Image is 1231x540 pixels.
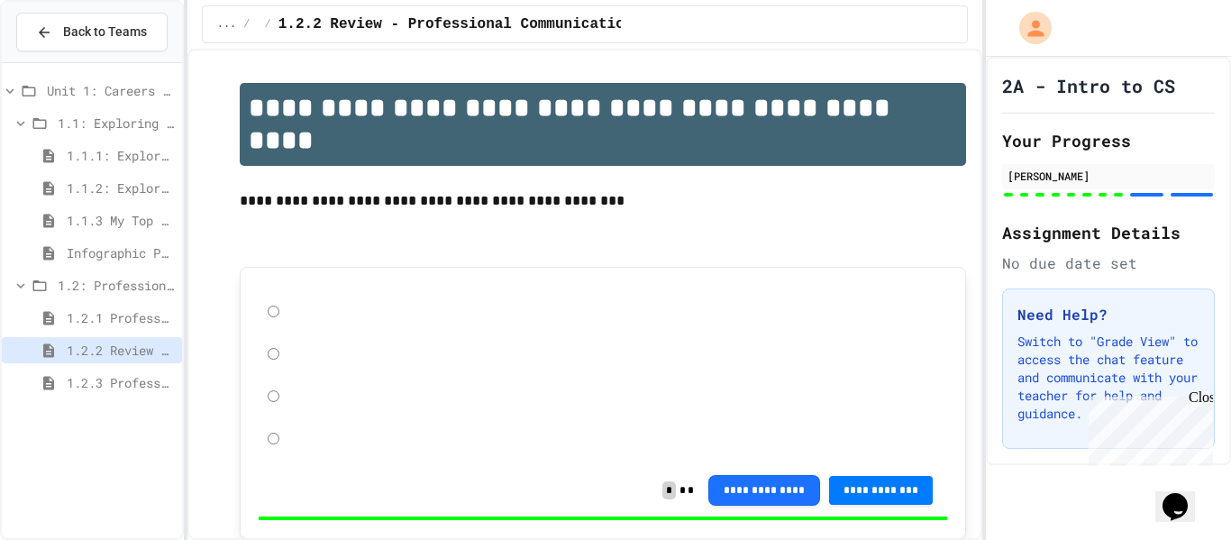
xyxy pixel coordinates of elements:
span: 1.2.2 Review - Professional Communication [278,14,634,35]
button: Back to Teams [16,13,168,51]
iframe: chat widget [1155,468,1213,522]
span: 1.2: Professional Communication [58,276,175,295]
span: ... [217,17,237,32]
span: 1.1: Exploring CS Careers [58,114,175,133]
span: 1.2.2 Review - Professional Communication [67,341,175,360]
div: No due date set [1002,252,1215,274]
span: 1.1.3 My Top 3 CS Careers! [67,211,175,230]
span: Infographic Project: Your favorite CS [67,243,175,262]
span: / [243,17,250,32]
div: [PERSON_NAME] [1008,168,1209,184]
div: My Account [1000,7,1056,49]
iframe: chat widget [1081,389,1213,466]
span: Unit 1: Careers & Professionalism [47,81,175,100]
h2: Assignment Details [1002,220,1215,245]
h1: 2A - Intro to CS [1002,73,1175,98]
span: / [265,17,271,32]
span: 1.2.3 Professional Communication Challenge [67,373,175,392]
h2: Your Progress [1002,128,1215,153]
span: 1.2.1 Professional Communication [67,308,175,327]
h3: Need Help? [1017,304,1199,325]
span: Back to Teams [63,23,147,41]
div: Chat with us now!Close [7,7,124,114]
span: 1.1.2: Exploring CS Careers - Review [67,178,175,197]
p: Switch to "Grade View" to access the chat feature and communicate with your teacher for help and ... [1017,333,1199,423]
span: 1.1.1: Exploring CS Careers [67,146,175,165]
